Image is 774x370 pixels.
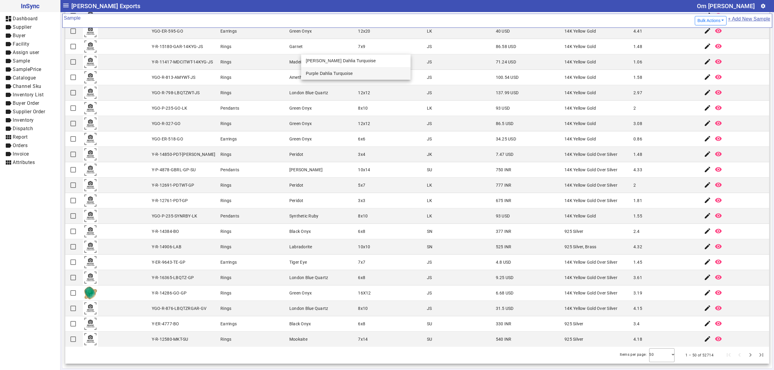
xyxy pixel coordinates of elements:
[704,243,711,250] mat-icon: edit
[220,74,231,80] div: Rings
[715,73,722,81] mat-icon: remove_red_eye
[220,167,239,173] div: Pendants
[427,228,433,234] div: SN
[220,43,231,50] div: Rings
[564,136,596,142] div: 14K Yellow Gold
[152,321,179,327] div: Y-ER-4777-BO
[745,350,756,361] button: Next page
[5,108,12,115] mat-icon: label
[5,1,55,11] span: InSync
[152,74,196,80] div: YGO-R-813-AMYWT-JS
[152,43,203,50] div: Y-R-15180-GAR-14KYG-JS
[564,228,584,234] div: 925 Silver
[289,182,304,188] div: Peridot
[564,90,596,96] div: 14K Yellow Gold
[306,58,376,63] span: [PERSON_NAME] Dahlia Turquoise
[289,244,312,250] div: Labradorite
[715,135,722,142] mat-icon: remove_red_eye
[13,126,33,131] span: Dispatch
[715,212,722,219] mat-icon: remove_red_eye
[289,336,307,342] div: Mookaite
[633,151,642,157] div: 1.48
[83,162,98,177] img: comingsoon.png
[715,104,722,111] mat-icon: remove_red_eye
[5,15,12,22] mat-icon: dashboard
[496,321,512,327] div: 330 INR
[633,74,642,80] div: 1.58
[564,59,596,65] div: 14K Yellow Gold
[83,270,98,285] img: comingsoon.png
[715,243,722,250] mat-icon: remove_red_eye
[427,105,432,111] div: LK
[289,13,317,19] div: Smoky Quartz
[289,213,319,219] div: Synthetic Ruby
[220,244,231,250] div: Rings
[83,70,98,85] img: comingsoon.png
[289,59,319,65] div: Madeira Citrine
[220,59,231,65] div: Rings
[427,28,432,34] div: LK
[427,13,432,19] div: LK
[13,134,28,140] span: Report
[13,100,39,106] span: Buyer Order
[83,39,98,54] img: comingsoon.png
[704,73,711,81] mat-icon: edit
[496,13,510,19] div: 40 USD
[715,58,722,65] mat-icon: remove_red_eye
[427,121,432,127] div: JS
[289,290,312,296] div: Green Onyx
[704,335,711,343] mat-icon: edit
[496,228,512,234] div: 377 INR
[152,290,187,296] div: Y-R-14286-GO-GP
[496,198,512,204] div: 675 INR
[427,290,432,296] div: JS
[496,121,514,127] div: 86.5 USD
[83,193,98,208] img: comingsoon.png
[13,117,34,123] span: Inventory
[152,305,207,311] div: YGO-R-876-LBQTZRGAR-GV
[152,105,187,111] div: YGO-P-235-GO-LK
[83,285,98,301] img: ab143bdc-379a-482f-b415-89d473062779
[358,198,365,204] div: 3x3
[83,239,98,254] img: comingsoon.png
[564,198,617,204] div: 14K Yellow Gold Over Silver
[704,197,711,204] mat-icon: edit
[152,259,186,265] div: Y-ER-9643-TE-GP
[496,105,510,111] div: 93 USD
[704,166,711,173] mat-icon: edit
[697,1,755,11] div: Om [PERSON_NAME]
[496,182,512,188] div: 777 INR
[427,59,432,65] div: JS
[83,224,98,239] img: comingsoon.png
[496,43,516,50] div: 86.58 USD
[5,100,12,107] mat-icon: label
[5,32,12,39] mat-icon: label
[83,116,98,131] img: comingsoon.png
[289,275,328,281] div: London Blue Quartz
[427,213,432,219] div: LK
[633,198,642,204] div: 1.81
[358,121,370,127] div: 12x12
[633,43,642,50] div: 1.48
[496,136,516,142] div: 34.25 USD
[152,182,194,188] div: Y-R-12691-PDTWT-GP
[289,198,304,204] div: Peridot
[496,151,514,157] div: 7.47 USD
[715,227,722,235] mat-icon: remove_red_eye
[289,90,328,96] div: London Blue Quartz
[704,104,711,111] mat-icon: edit
[564,182,617,188] div: 14K Yellow Gold Over Silver
[13,41,29,47] span: Facility
[358,321,365,327] div: 6x8
[152,228,179,234] div: Y-R-14384-BO
[358,275,365,281] div: 6x8
[427,151,432,157] div: JK
[633,105,636,111] div: 2
[564,275,617,281] div: 14K Yellow Gold Over Silver
[83,147,98,162] img: comingsoon.png
[358,105,368,111] div: 8x10
[496,90,519,96] div: 137.99 USD
[496,213,510,219] div: 93 USD
[71,1,140,11] span: [PERSON_NAME] Exports
[220,228,231,234] div: Rings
